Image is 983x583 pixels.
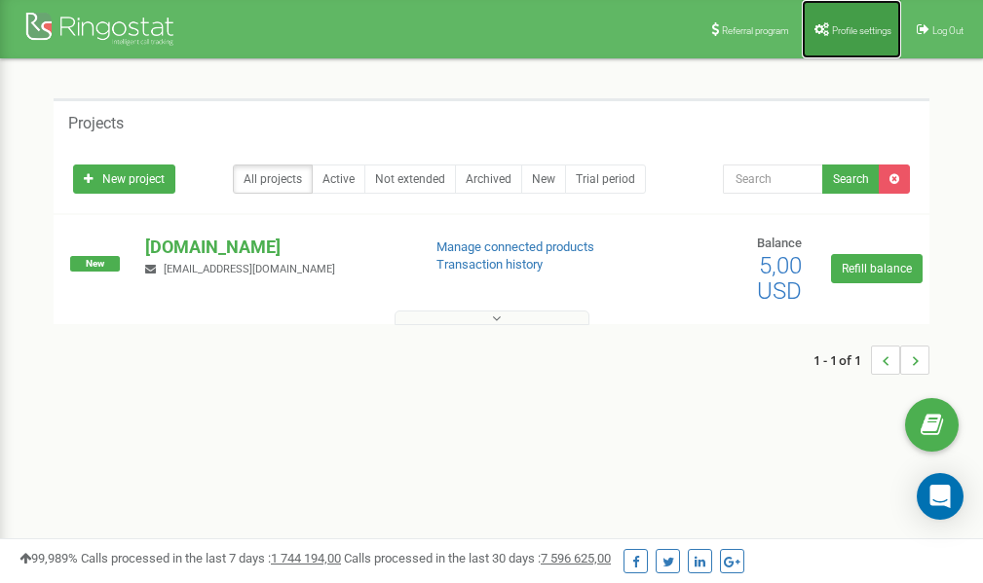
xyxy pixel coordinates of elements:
[312,164,365,194] a: Active
[757,252,802,305] span: 5,00 USD
[68,115,124,132] h5: Projects
[932,25,964,36] span: Log Out
[723,164,823,194] input: Search
[813,326,929,394] nav: ...
[164,263,335,275] span: [EMAIL_ADDRESS][DOMAIN_NAME]
[455,164,522,194] a: Archived
[722,25,789,36] span: Referral program
[822,164,880,194] button: Search
[757,236,802,250] span: Balance
[917,473,964,520] div: Open Intercom Messenger
[831,254,923,283] a: Refill balance
[145,235,404,260] p: [DOMAIN_NAME]
[271,551,341,565] u: 1 744 194,00
[73,164,175,194] a: New project
[436,257,543,272] a: Transaction history
[436,239,594,254] a: Manage connected products
[70,256,120,272] span: New
[832,25,891,36] span: Profile settings
[364,164,456,194] a: Not extended
[19,551,78,565] span: 99,989%
[344,551,611,565] span: Calls processed in the last 30 days :
[565,164,646,194] a: Trial period
[813,346,871,375] span: 1 - 1 of 1
[233,164,313,194] a: All projects
[81,551,341,565] span: Calls processed in the last 7 days :
[521,164,566,194] a: New
[541,551,611,565] u: 7 596 625,00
